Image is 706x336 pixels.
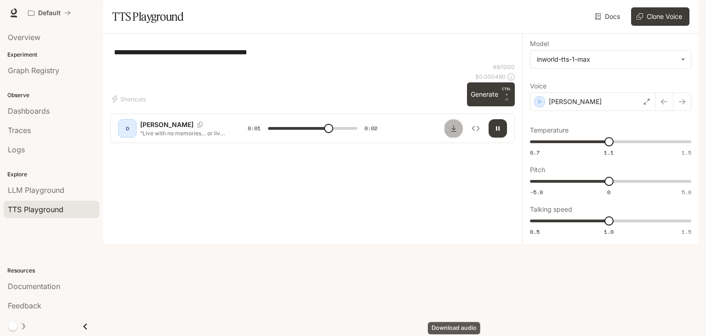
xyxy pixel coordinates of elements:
span: 0.7 [530,149,540,156]
button: Download audio [444,119,463,138]
button: Clone Voice [631,7,689,26]
p: Talking speed [530,206,572,213]
p: CTRL + [502,86,511,97]
span: 1.5 [682,149,691,156]
p: ⏎ [502,86,511,103]
p: Default [38,9,61,17]
button: Inspect [467,119,485,138]
p: “Live with no memories… or live with no future?” [140,129,226,137]
button: All workspaces [24,4,75,22]
p: $ 0.000480 [475,73,506,81]
span: 5.0 [682,188,691,196]
button: Shortcuts [110,92,149,106]
div: Download audio [428,322,480,335]
span: 0:02 [364,124,377,133]
span: 0.5 [530,228,540,236]
div: inworld-tts-1-max [530,51,691,68]
div: D [120,121,135,136]
button: GenerateCTRL +⏎ [467,82,515,106]
p: Model [530,41,549,47]
p: Pitch [530,167,545,173]
span: -5.0 [530,188,543,196]
span: 1.0 [604,228,614,236]
h1: TTS Playground [112,7,183,26]
span: 0:01 [248,124,261,133]
p: Voice [530,83,547,89]
span: 0 [607,188,610,196]
p: [PERSON_NAME] [140,120,194,129]
p: [PERSON_NAME] [549,97,602,106]
button: Copy Voice ID [194,122,206,127]
span: 1.1 [604,149,614,156]
p: Temperature [530,127,569,133]
p: 48 / 1000 [493,63,515,71]
div: inworld-tts-1-max [537,55,676,64]
a: Docs [593,7,624,26]
span: 1.5 [682,228,691,236]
